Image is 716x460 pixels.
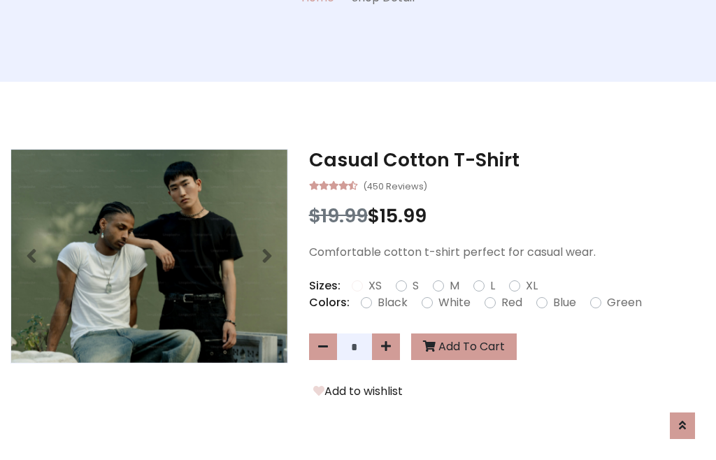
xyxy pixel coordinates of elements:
[450,278,459,294] label: M
[413,278,419,294] label: S
[309,205,706,227] h3: $
[490,278,495,294] label: L
[438,294,471,311] label: White
[411,333,517,360] button: Add To Cart
[309,278,341,294] p: Sizes:
[309,244,706,261] p: Comfortable cotton t-shirt perfect for casual wear.
[378,294,408,311] label: Black
[309,203,368,229] span: $19.99
[309,382,407,401] button: Add to wishlist
[501,294,522,311] label: Red
[363,177,427,194] small: (450 Reviews)
[607,294,642,311] label: Green
[380,203,427,229] span: 15.99
[368,278,382,294] label: XS
[309,294,350,311] p: Colors:
[526,278,538,294] label: XL
[309,149,706,171] h3: Casual Cotton T-Shirt
[11,150,287,363] img: Image
[553,294,576,311] label: Blue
